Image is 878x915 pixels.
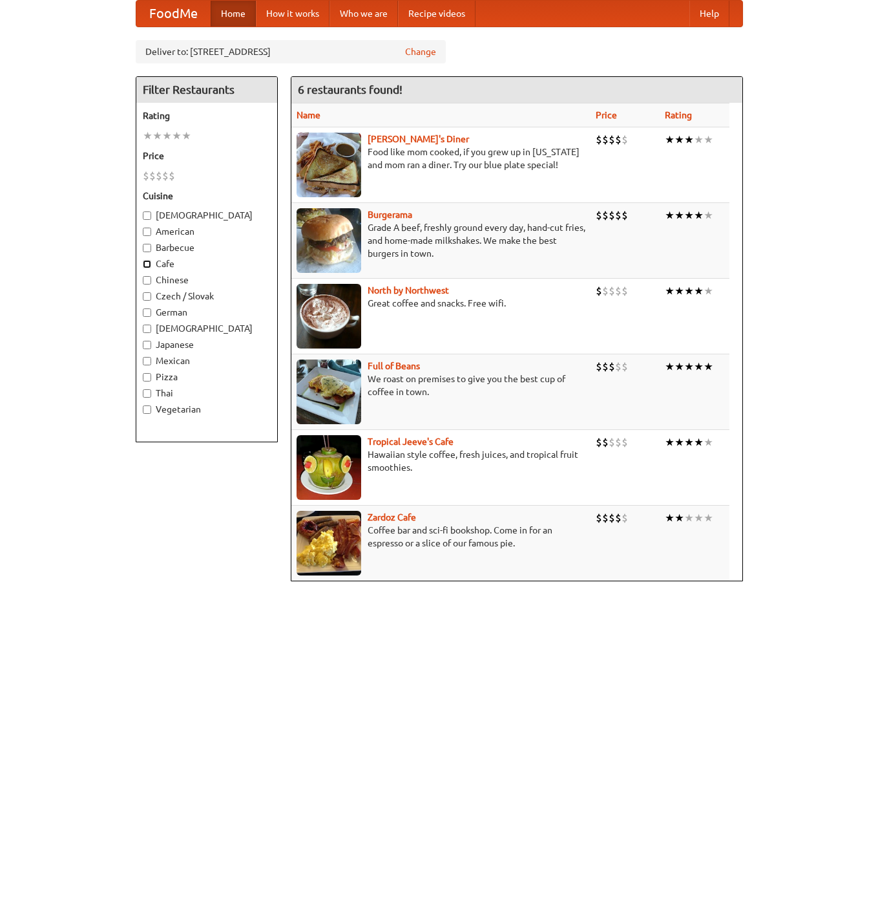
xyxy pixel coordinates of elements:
[694,208,704,222] li: ★
[596,511,602,525] li: $
[297,435,361,500] img: jeeves.jpg
[684,435,694,449] li: ★
[615,208,622,222] li: $
[182,129,191,143] li: ★
[143,149,271,162] h5: Price
[297,297,585,310] p: Great coffee and snacks. Free wifi.
[136,40,446,63] div: Deliver to: [STREET_ADDRESS]
[615,360,622,374] li: $
[609,435,615,449] li: $
[368,512,416,522] a: Zardoz Cafe
[143,228,151,236] input: American
[143,241,271,254] label: Barbecue
[694,133,704,147] li: ★
[143,371,271,383] label: Pizza
[256,1,329,27] a: How it works
[596,133,602,147] li: $
[694,435,704,449] li: ★
[368,361,420,371] a: Full of Beans
[674,511,684,525] li: ★
[602,435,609,449] li: $
[368,285,449,296] a: North by Northwest
[143,225,271,238] label: American
[143,290,271,303] label: Czech / Slovak
[602,133,609,147] li: $
[622,511,628,525] li: $
[602,284,609,298] li: $
[596,110,617,120] a: Price
[622,284,628,298] li: $
[143,209,271,222] label: [DEMOGRAPHIC_DATA]
[704,511,713,525] li: ★
[143,169,149,183] li: $
[136,77,277,103] h4: Filter Restaurants
[143,387,271,400] label: Thai
[596,435,602,449] li: $
[622,133,628,147] li: $
[143,403,271,416] label: Vegetarian
[704,208,713,222] li: ★
[704,133,713,147] li: ★
[143,276,151,285] input: Chinese
[298,83,402,96] ng-pluralize: 6 restaurants found!
[694,360,704,374] li: ★
[609,133,615,147] li: $
[297,524,585,550] p: Coffee bar and sci-fi bookshop. Come in for an espresso or a slice of our famous pie.
[143,129,152,143] li: ★
[143,405,151,414] input: Vegetarian
[665,435,674,449] li: ★
[694,511,704,525] li: ★
[674,284,684,298] li: ★
[665,511,674,525] li: ★
[211,1,256,27] a: Home
[368,134,469,144] a: [PERSON_NAME]'s Diner
[149,169,156,183] li: $
[704,360,713,374] li: ★
[297,145,585,171] p: Food like mom cooked, if you grew up in [US_STATE] and mom ran a diner. Try our blue plate special!
[674,133,684,147] li: ★
[609,208,615,222] li: $
[665,110,692,120] a: Rating
[143,389,151,398] input: Thai
[143,341,151,349] input: Japanese
[684,511,694,525] li: ★
[143,306,271,319] label: German
[297,110,320,120] a: Name
[143,211,151,220] input: [DEMOGRAPHIC_DATA]
[615,284,622,298] li: $
[297,284,361,349] img: north.jpg
[615,511,622,525] li: $
[694,284,704,298] li: ★
[602,360,609,374] li: $
[704,284,713,298] li: ★
[143,322,271,335] label: [DEMOGRAPHIC_DATA]
[297,448,585,474] p: Hawaiian style coffee, fresh juices, and tropical fruit smoothies.
[674,360,684,374] li: ★
[368,436,454,447] a: Tropical Jeeve's Cafe
[368,210,412,220] b: Burgerama
[596,284,602,298] li: $
[152,129,162,143] li: ★
[143,357,151,365] input: Mexican
[405,45,436,58] a: Change
[689,1,729,27] a: Help
[622,435,628,449] li: $
[143,325,151,333] input: [DEMOGRAPHIC_DATA]
[615,133,622,147] li: $
[329,1,398,27] a: Who we are
[602,208,609,222] li: $
[674,435,684,449] li: ★
[665,360,674,374] li: ★
[602,511,609,525] li: $
[297,360,361,424] img: beans.jpg
[684,360,694,374] li: ★
[297,511,361,576] img: zardoz.jpg
[143,274,271,286] label: Chinese
[609,284,615,298] li: $
[665,133,674,147] li: ★
[297,133,361,197] img: sallys.jpg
